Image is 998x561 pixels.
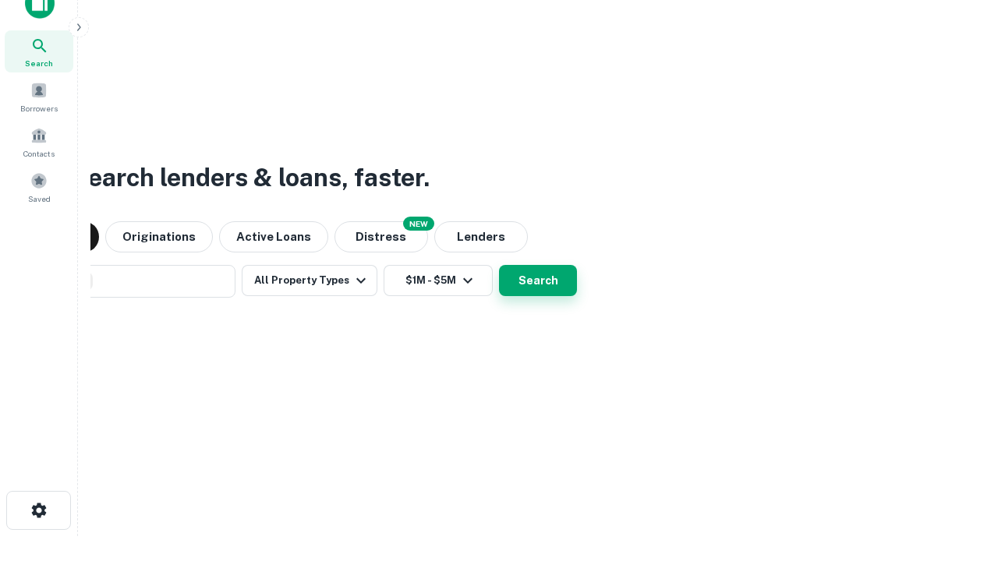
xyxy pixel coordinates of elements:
a: Borrowers [5,76,73,118]
a: Search [5,30,73,72]
button: Originations [105,221,213,252]
iframe: Chat Widget [920,436,998,511]
button: $1M - $5M [384,265,493,296]
button: Search [499,265,577,296]
span: Saved [28,192,51,205]
span: Search [25,57,53,69]
button: All Property Types [242,265,377,296]
span: Contacts [23,147,55,160]
h3: Search lenders & loans, faster. [71,159,430,196]
a: Contacts [5,121,73,163]
button: Active Loans [219,221,328,252]
button: Search distressed loans with lien and other non-mortgage details. [334,221,428,252]
div: NEW [403,217,434,231]
span: Borrowers [20,102,58,115]
a: Saved [5,166,73,208]
button: Lenders [434,221,528,252]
